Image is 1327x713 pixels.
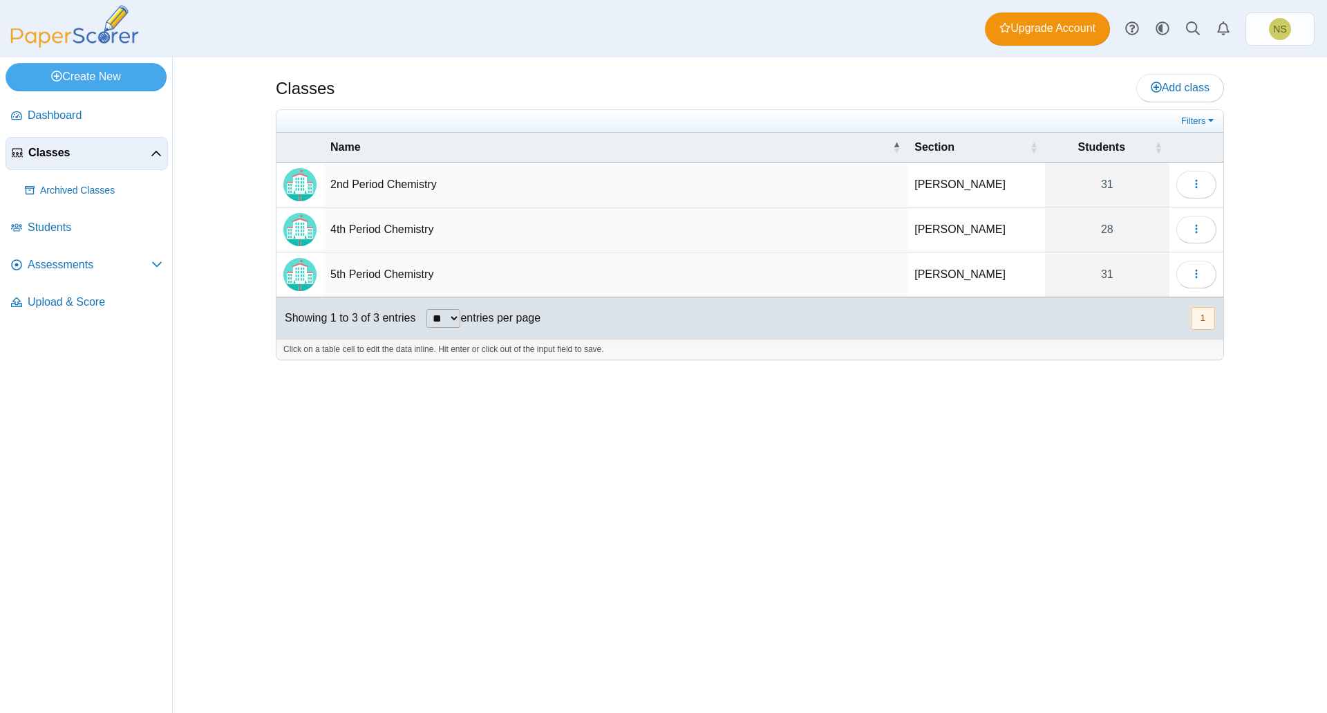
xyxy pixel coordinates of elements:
[283,258,317,291] img: Locally created class
[6,137,168,170] a: Classes
[283,168,317,201] img: Locally created class
[892,140,901,154] span: Name : Activate to invert sorting
[323,207,907,252] td: 4th Period Chemistry
[19,174,168,207] a: Archived Classes
[6,212,168,245] a: Students
[907,252,1044,297] td: [PERSON_NAME]
[40,184,162,198] span: Archived Classes
[999,21,1095,36] span: Upgrade Account
[28,220,162,235] span: Students
[460,312,540,324] label: entries per page
[1052,140,1151,155] span: Students
[6,63,167,91] a: Create New
[323,163,907,207] td: 2nd Period Chemistry
[1154,140,1163,154] span: Students : Activate to sort
[1273,24,1286,34] span: Nathan Smith
[28,257,151,272] span: Assessments
[1191,307,1215,330] button: 1
[323,252,907,297] td: 5th Period Chemistry
[276,297,415,339] div: Showing 1 to 3 of 3 entries
[1269,18,1291,40] span: Nathan Smith
[1189,307,1215,330] nav: pagination
[1245,12,1315,46] a: Nathan Smith
[907,207,1044,252] td: [PERSON_NAME]
[1045,163,1169,207] a: 31
[6,6,144,48] img: PaperScorer
[1030,140,1038,154] span: Section : Activate to sort
[1045,207,1169,252] a: 28
[28,108,162,123] span: Dashboard
[6,286,168,320] a: Upload & Score
[6,100,168,133] a: Dashboard
[330,140,890,155] span: Name
[914,140,1026,155] span: Section
[907,163,1044,207] td: [PERSON_NAME]
[6,249,168,282] a: Assessments
[1178,114,1220,128] a: Filters
[28,295,162,310] span: Upload & Score
[1045,252,1169,297] a: 31
[276,77,335,100] h1: Classes
[985,12,1110,46] a: Upgrade Account
[28,145,151,160] span: Classes
[283,213,317,246] img: Locally created class
[1151,82,1210,93] span: Add class
[6,38,144,50] a: PaperScorer
[276,339,1223,360] div: Click on a table cell to edit the data inline. Hit enter or click out of the input field to save.
[1136,74,1224,102] a: Add class
[1208,14,1239,44] a: Alerts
